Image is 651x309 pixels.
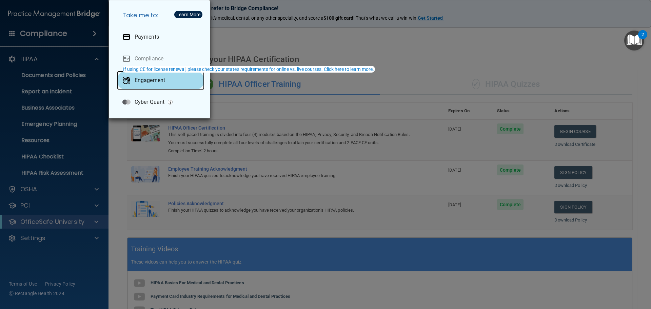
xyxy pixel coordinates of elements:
[624,31,644,51] button: Open Resource Center, 2 new notifications
[117,49,204,68] a: Compliance
[135,99,164,105] p: Cyber Quant
[117,27,204,46] a: Payments
[642,35,644,43] div: 2
[174,11,202,18] button: Learn More
[117,6,204,25] h5: Take me to:
[123,67,374,72] div: If using CE for license renewal, please check your state's requirements for online vs. live cours...
[135,34,159,40] p: Payments
[117,93,204,112] a: Cyber Quant
[117,71,204,90] a: Engagement
[122,66,375,73] button: If using CE for license renewal, please check your state's requirements for online vs. live cours...
[176,12,200,17] div: Learn More
[135,77,165,84] p: Engagement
